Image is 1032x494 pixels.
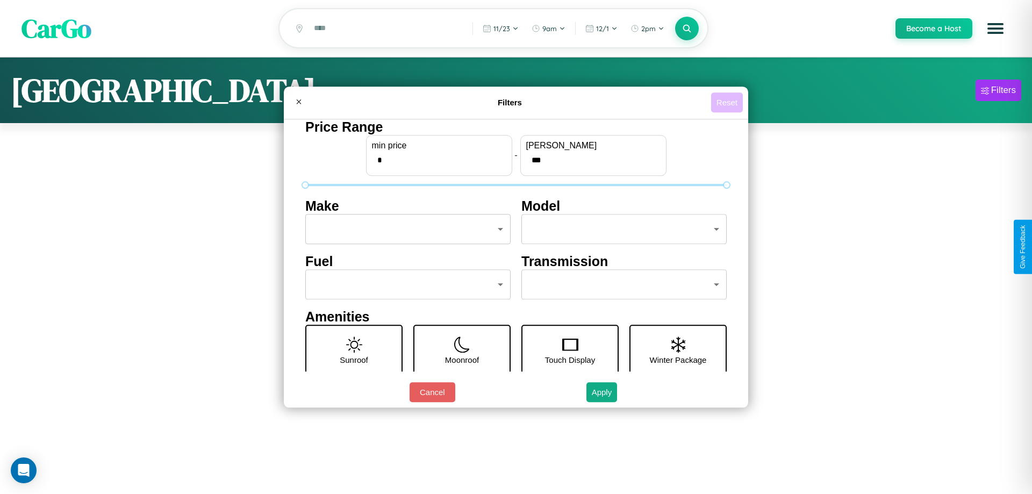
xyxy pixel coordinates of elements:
button: Open menu [980,13,1010,44]
label: [PERSON_NAME] [526,141,661,151]
h4: Filters [309,98,711,107]
button: Apply [586,382,618,402]
span: 12 / 1 [596,24,609,33]
span: 11 / 23 [493,24,510,33]
button: 12/1 [580,20,623,37]
h4: Amenities [305,309,727,325]
h4: Model [521,198,727,214]
p: Touch Display [545,353,595,367]
span: CarGo [21,11,91,46]
span: 2pm [641,24,656,33]
button: 2pm [625,20,670,37]
div: Filters [991,85,1016,96]
div: Give Feedback [1019,225,1027,269]
div: Open Intercom Messenger [11,457,37,483]
h4: Make [305,198,511,214]
span: 9am [542,24,557,33]
button: Cancel [410,382,455,402]
p: Winter Package [650,353,707,367]
label: min price [372,141,506,151]
button: Filters [976,80,1021,101]
h4: Price Range [305,119,727,135]
button: 9am [526,20,571,37]
h4: Fuel [305,254,511,269]
button: Become a Host [895,18,972,39]
h1: [GEOGRAPHIC_DATA] [11,68,316,112]
p: Sunroof [340,353,368,367]
button: Reset [711,92,743,112]
button: 11/23 [477,20,524,37]
h4: Transmission [521,254,727,269]
p: Moonroof [445,353,479,367]
p: - [515,148,518,162]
